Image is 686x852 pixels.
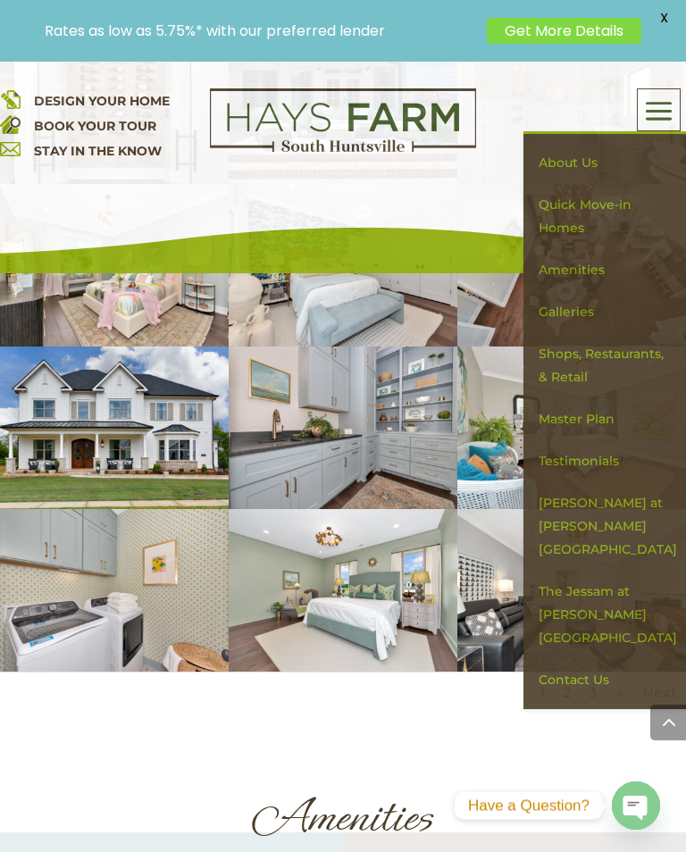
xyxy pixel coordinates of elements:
a: Quick Move-in Homes [531,184,678,249]
a: Get More Details [487,18,641,44]
a: Testimonials [531,440,678,482]
a: DESIGN YOUR HOME [34,93,170,109]
a: The Jessam at [PERSON_NAME][GEOGRAPHIC_DATA] [531,571,678,659]
span: X [650,4,677,31]
a: Shops, Restaurants, & Retail [531,333,678,398]
img: 2106-Forest-Gate-69-400x284.jpg [457,509,686,672]
a: hays farm homes huntsville development [210,140,476,156]
img: 2106-Forest-Gate-70-400x284.jpg [229,509,457,672]
img: 2106-Forest-Gate-74-400x284.jpg [457,347,686,509]
a: STAY IN THE KNOW [34,143,162,159]
a: Galleries [531,291,678,333]
a: About Us [531,142,678,184]
p: Rates as low as 5.75%* with our preferred lender [45,22,478,39]
h1: Amenities [69,790,617,852]
img: Logo [210,88,476,153]
a: BOOK YOUR TOUR [34,118,156,134]
a: Contact Us [531,659,678,701]
a: [PERSON_NAME] at [PERSON_NAME][GEOGRAPHIC_DATA] [531,482,678,571]
img: 2106-Forest-Gate-52-400x284.jpg [229,347,457,509]
a: Amenities [531,249,678,291]
a: Master Plan [531,398,678,440]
